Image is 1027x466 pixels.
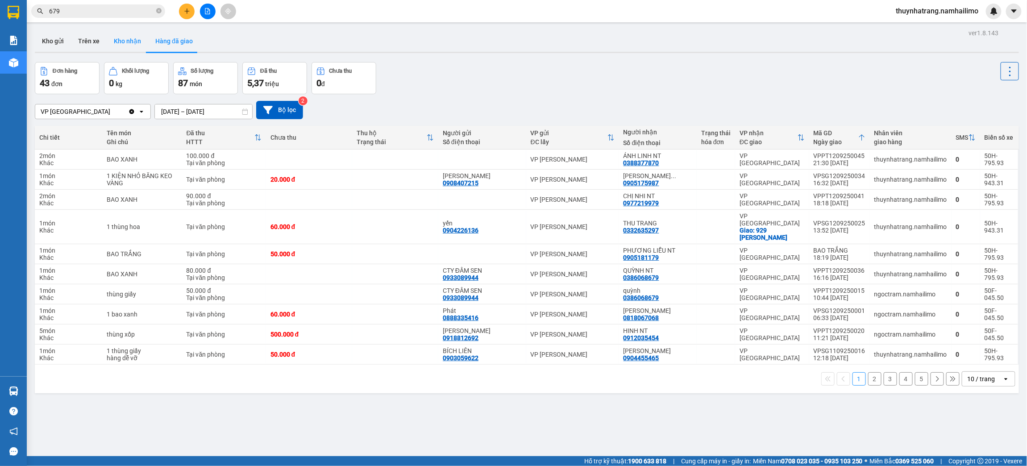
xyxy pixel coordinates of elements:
button: plus [179,4,195,19]
button: caret-down [1006,4,1022,19]
div: ĐC lấy [531,138,607,146]
span: 0 [316,78,321,88]
div: Chưa thu [270,134,348,141]
span: question-circle [9,407,18,416]
div: THÚY PHẠM - mai vaanb [624,172,692,179]
div: THU TRANG [624,220,692,227]
div: SMS [956,134,969,141]
div: 90.000 đ [187,192,262,200]
span: close-circle [156,8,162,13]
span: ⚪️ [865,459,868,463]
button: Hàng đã giao [148,30,200,52]
strong: 1900 633 818 [628,458,666,465]
div: 1 KIỆN NHỎ BĂNG KEO VÀNG [107,172,177,187]
div: 1 thùng giấy [107,347,177,354]
th: Toggle SortBy [735,126,809,150]
div: 50H-795.93 [985,152,1014,166]
div: 2 món [39,192,98,200]
div: 50H-943.31 [985,220,1014,234]
div: Ngày giao [814,138,858,146]
th: Toggle SortBy [182,126,266,150]
div: 0332635297 [624,227,659,234]
strong: 0708 023 035 - 0935 103 250 [781,458,863,465]
th: Toggle SortBy [526,126,619,150]
div: 0908407215 [443,179,478,187]
div: Vinh Trần [624,307,692,314]
div: ngoctram.namhailimo [874,331,947,338]
span: thuynhatrang.namhailimo [889,5,986,17]
div: Biển số xe [985,134,1014,141]
div: Đơn hàng [53,68,77,74]
span: aim [225,8,231,14]
div: Trạng thái [357,138,427,146]
div: Khác [39,274,98,281]
div: 0888335416 [443,314,478,321]
span: đ [321,80,325,87]
div: Khối lượng [122,68,149,74]
div: 0 [956,311,976,318]
div: VP [PERSON_NAME] [531,311,615,318]
img: solution-icon [9,36,18,45]
div: giao hàng [874,138,947,146]
div: VPPT1209250045 [814,152,865,159]
div: VPPT1209250041 [814,192,865,200]
div: HÙNG HUYỀN [624,347,692,354]
div: 1 món [39,267,98,274]
span: 5,37 [247,78,264,88]
div: 0 [956,270,976,278]
div: 0 [956,156,976,163]
div: 0905181179 [624,254,659,261]
div: Hoàng Liên [443,327,522,334]
div: BAO TRẮNG [814,247,865,254]
div: 0 [956,351,976,358]
div: VP [PERSON_NAME] [531,270,615,278]
div: 0386068679 [624,274,659,281]
div: quỳnh [624,287,692,294]
button: Bộ lọc [256,101,303,119]
div: 10 / trang [968,374,995,383]
div: 12:18 [DATE] [814,354,865,362]
div: VPSG1109250016 [814,347,865,354]
div: 0 [956,250,976,258]
button: Chưa thu0đ [312,62,376,94]
span: ... [671,172,677,179]
div: 21:30 [DATE] [814,159,865,166]
div: Tại văn phòng [187,250,262,258]
div: Tại văn phòng [187,351,262,358]
div: thuynhatrang.namhailimo [874,196,947,203]
div: Khác [39,159,98,166]
div: 1 món [39,287,98,294]
div: 06:33 [DATE] [814,314,865,321]
div: VPSG1209250025 [814,220,865,227]
div: 60.000 đ [270,223,348,230]
div: 16:16 [DATE] [814,274,865,281]
div: VP [GEOGRAPHIC_DATA] [740,192,805,207]
div: Trạng thái [701,129,731,137]
div: ngoctram.namhailimo [874,311,947,318]
div: thuynhatrang.namhailimo [874,223,947,230]
div: BÍCH LIÊN [443,347,522,354]
button: 4 [899,372,913,386]
span: 87 [178,78,188,88]
svg: Clear value [128,108,135,115]
div: Thu hộ [357,129,427,137]
input: Tìm tên, số ĐT hoặc mã đơn [49,6,154,16]
div: Khác [39,179,98,187]
div: Người nhận [624,129,692,136]
div: VP [GEOGRAPHIC_DATA] [740,247,805,261]
div: yến [443,220,522,227]
button: 2 [868,372,881,386]
div: ÁNH LINH NT [624,152,692,159]
div: ver 1.8.143 [969,28,999,38]
div: Khác [39,334,98,341]
button: Kho nhận [107,30,148,52]
div: PHƯƠNG LIỄU NT [624,247,692,254]
span: | [941,456,942,466]
div: 10:44 [DATE] [814,294,865,301]
button: 5 [915,372,928,386]
input: Selected VP Nha Trang. [111,107,112,116]
div: 0918812692 [443,334,478,341]
div: VPPT1209250015 [814,287,865,294]
svg: open [138,108,145,115]
div: 50.000 đ [270,351,348,358]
